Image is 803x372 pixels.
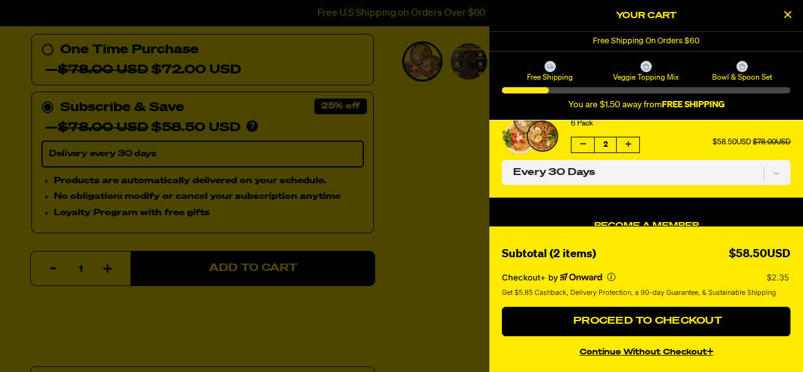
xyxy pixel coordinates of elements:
span: 2 [594,137,617,152]
a: Powered by Onward [560,273,602,282]
img: Variety Vol. 1 [502,104,558,154]
span: Veggie Topping Mix [600,72,692,82]
section: Checkout+ [502,263,790,307]
li: product [502,92,790,198]
div: You are $1.50 away from [502,100,790,110]
button: Decrease quantity of Variety Vol. 1 [572,137,594,152]
h2: Your Cart [502,6,790,25]
button: Proceed to Checkout [502,307,790,337]
div: 6 Pack [571,119,790,129]
div: $58.50USD [729,245,790,263]
span: $78.00USD [753,139,790,146]
button: Close Cart [778,6,797,25]
button: continue without Checkout+ [502,341,790,359]
div: 1 of 1 [489,32,803,51]
b: FREE SHIPPING [662,100,725,109]
select: Subscription delivery frequency [502,160,790,185]
span: $58.50USD [713,139,751,146]
span: Proceed to Checkout [570,316,722,326]
span: Free Shipping [504,72,596,82]
span: by [548,272,558,282]
button: More info [607,273,615,281]
h4: Become a Member [502,221,790,231]
p: $2.35 [767,272,790,282]
span: Get $5.85 Cashback, Delivery Protection, a 90-day Guarantee, & Sustainable Shipping [502,287,776,298]
span: Bowl & Spoon Set [696,72,789,82]
a: View details for Variety Vol. 1 [502,104,558,154]
span: Subtotal (2 items) [502,248,596,260]
span: Checkout+ [502,272,546,282]
button: Increase quantity of Variety Vol. 1 [617,137,639,152]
